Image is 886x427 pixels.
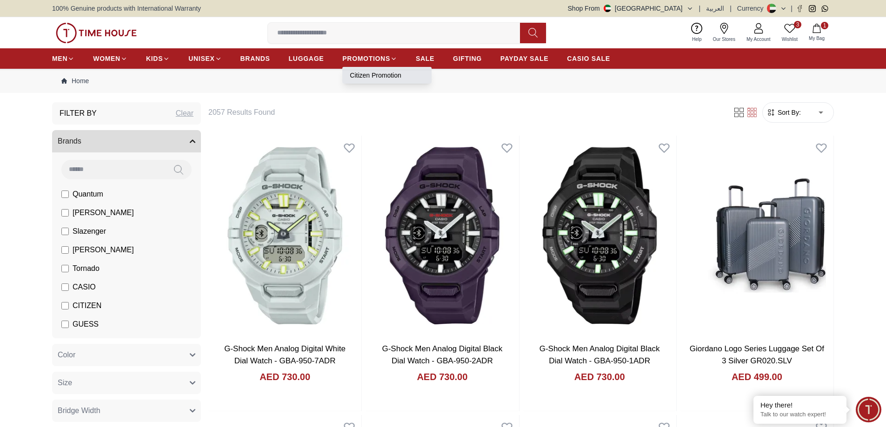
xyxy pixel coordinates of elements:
a: CASIO SALE [567,50,610,67]
img: Giordano Logo Series Luggage Set Of 3 Silver GR020.SLV [680,136,833,335]
a: Help [686,21,707,45]
span: 100% Genuine products with International Warranty [52,4,201,13]
img: G-Shock Men Analog Digital Black Dial Watch - GBA-950-1ADR [523,136,676,335]
h4: AED 499.00 [732,370,782,383]
input: Tornado [61,265,69,272]
button: Bridge Width [52,400,201,422]
span: Slazenger [73,226,106,237]
a: WOMEN [93,50,127,67]
h4: AED 730.00 [260,370,310,383]
input: Slazenger [61,228,69,235]
span: [PERSON_NAME] [73,244,134,256]
input: CITIZEN [61,302,69,309]
span: PROMOTIONS [342,54,390,63]
span: Sort By: [776,108,801,117]
input: GUESS [61,321,69,328]
span: Quantum [73,189,103,200]
img: G-Shock Men Analog Digital White Dial Watch - GBA-950-7ADR [208,136,361,335]
button: Brands [52,130,201,152]
span: CASIO [73,282,96,293]
button: Shop From[GEOGRAPHIC_DATA] [568,4,693,13]
a: PROMOTIONS [342,50,397,67]
a: UNISEX [188,50,221,67]
a: 3Wishlist [776,21,803,45]
h4: AED 730.00 [574,370,625,383]
span: Wishlist [778,36,801,43]
a: KIDS [146,50,170,67]
span: Tornado [73,263,100,274]
span: LUGGAGE [289,54,324,63]
a: BRANDS [240,50,270,67]
span: 1 [821,22,828,29]
a: Instagram [809,5,816,12]
span: | [699,4,701,13]
span: Size [58,377,72,388]
span: My Bag [805,35,828,42]
h6: 2057 Results Found [208,107,721,118]
span: BRANDS [240,54,270,63]
span: GIFTING [453,54,482,63]
button: Size [52,372,201,394]
button: 1My Bag [803,22,830,44]
input: CASIO [61,283,69,291]
a: PAYDAY SALE [500,50,548,67]
span: Our Stores [709,36,739,43]
a: Whatsapp [821,5,828,12]
a: GIFTING [453,50,482,67]
input: [PERSON_NAME] [61,209,69,217]
span: Brands [58,136,81,147]
a: Home [61,76,89,85]
img: ... [56,23,137,43]
a: G-Shock Men Analog Digital White Dial Watch - GBA-950-7ADR [224,344,346,365]
span: WOMEN [93,54,120,63]
span: My Account [743,36,774,43]
p: Talk to our watch expert! [760,411,839,419]
div: Currency [737,4,767,13]
span: | [791,4,793,13]
span: Color [58,349,75,361]
a: Our Stores [707,21,741,45]
input: [PERSON_NAME] [61,246,69,254]
a: MEN [52,50,74,67]
a: LUGGAGE [289,50,324,67]
a: G-Shock Men Analog Digital Black Dial Watch - GBA-950-2ADR [382,344,502,365]
a: SALE [416,50,434,67]
a: Facebook [796,5,803,12]
button: Color [52,344,201,366]
input: Quantum [61,191,69,198]
nav: Breadcrumb [52,69,834,93]
span: SALE [416,54,434,63]
button: العربية [706,4,724,13]
div: Clear [176,108,193,119]
span: CITIZEN [73,300,101,311]
span: MEN [52,54,67,63]
a: Giordano Logo Series Luggage Set Of 3 Silver GR020.SLV [690,344,824,365]
span: GUESS [73,319,99,330]
span: Help [688,36,706,43]
span: UNISEX [188,54,214,63]
span: 3 [794,21,801,28]
span: CASIO SALE [567,54,610,63]
a: G-Shock Men Analog Digital Black Dial Watch - GBA-950-1ADR [540,344,660,365]
button: Sort By: [766,108,801,117]
div: Hey there! [760,401,839,410]
span: ORIENT [73,337,100,348]
span: PAYDAY SALE [500,54,548,63]
span: KIDS [146,54,163,63]
span: Bridge Width [58,405,100,416]
h4: AED 730.00 [417,370,467,383]
a: Citizen Promotion [350,71,424,80]
span: | [730,4,732,13]
h3: Filter By [60,108,97,119]
img: United Arab Emirates [604,5,611,12]
img: G-Shock Men Analog Digital Black Dial Watch - GBA-950-2ADR [366,136,519,335]
span: [PERSON_NAME] [73,207,134,218]
div: Chat Widget [856,397,881,422]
